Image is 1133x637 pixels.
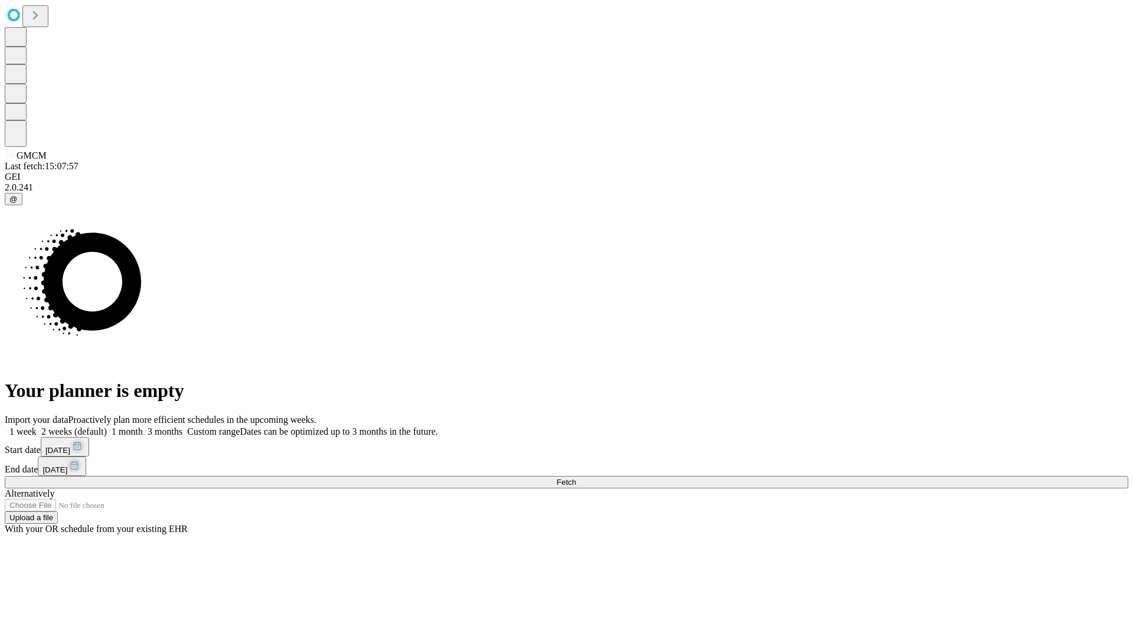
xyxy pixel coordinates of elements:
[68,415,316,425] span: Proactively plan more efficient schedules in the upcoming weeks.
[42,465,67,474] span: [DATE]
[5,511,58,524] button: Upload a file
[5,161,78,171] span: Last fetch: 15:07:57
[187,426,240,436] span: Custom range
[9,426,37,436] span: 1 week
[112,426,143,436] span: 1 month
[5,415,68,425] span: Import your data
[38,457,86,476] button: [DATE]
[5,380,1128,402] h1: Your planner is empty
[5,182,1128,193] div: 2.0.241
[5,457,1128,476] div: End date
[5,193,22,205] button: @
[148,426,182,436] span: 3 months
[9,195,18,203] span: @
[17,150,47,160] span: GMCM
[5,437,1128,457] div: Start date
[5,488,54,498] span: Alternatively
[5,524,188,534] span: With your OR schedule from your existing EHR
[45,446,70,455] span: [DATE]
[556,478,576,487] span: Fetch
[5,172,1128,182] div: GEI
[240,426,438,436] span: Dates can be optimized up to 3 months in the future.
[41,437,89,457] button: [DATE]
[41,426,107,436] span: 2 weeks (default)
[5,476,1128,488] button: Fetch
